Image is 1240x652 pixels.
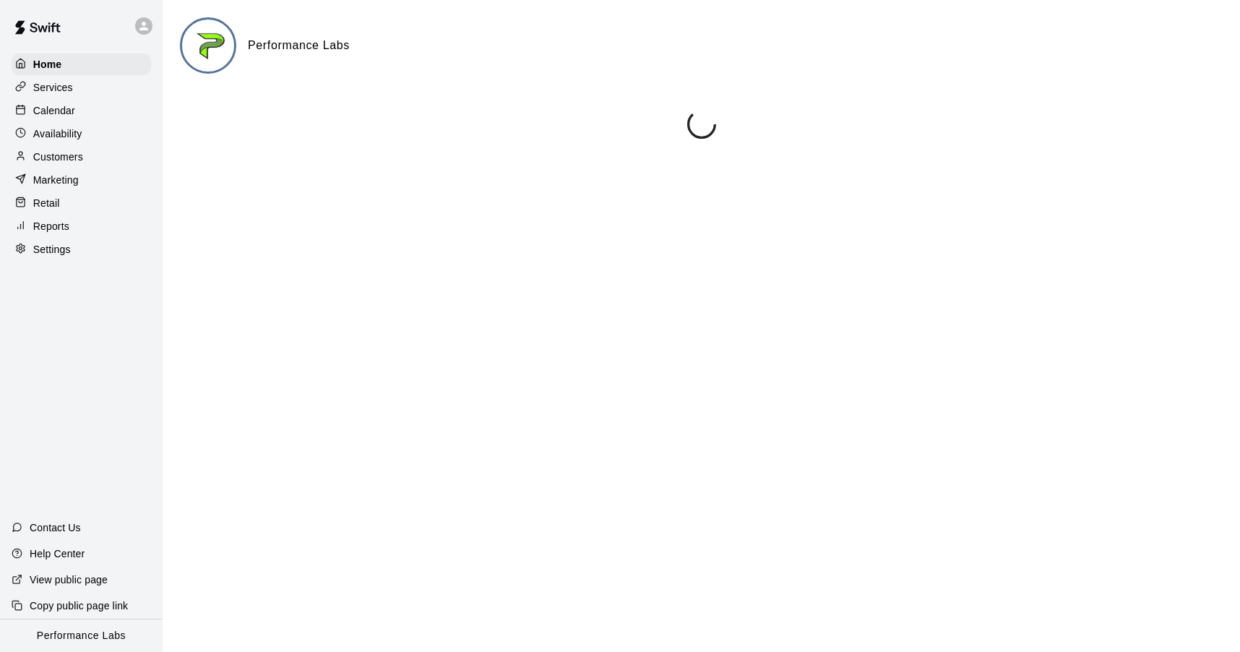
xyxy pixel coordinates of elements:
a: Customers [12,146,151,168]
p: Copy public page link [30,599,128,613]
p: Calendar [33,103,75,118]
a: Retail [12,192,151,214]
a: Settings [12,239,151,260]
img: Performance Labs logo [182,20,236,74]
p: View public page [30,572,108,587]
p: Contact Us [30,520,81,535]
a: Home [12,53,151,75]
p: Home [33,57,62,72]
p: Marketing [33,173,79,187]
a: Reports [12,215,151,237]
p: Services [33,80,73,95]
p: Availability [33,126,82,141]
h6: Performance Labs [248,36,350,55]
a: Calendar [12,100,151,121]
p: Customers [33,150,83,164]
a: Marketing [12,169,151,191]
p: Help Center [30,546,85,561]
p: Reports [33,219,69,233]
a: Services [12,77,151,98]
p: Performance Labs [37,628,126,643]
a: Availability [12,123,151,145]
p: Settings [33,242,71,257]
p: Retail [33,196,60,210]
